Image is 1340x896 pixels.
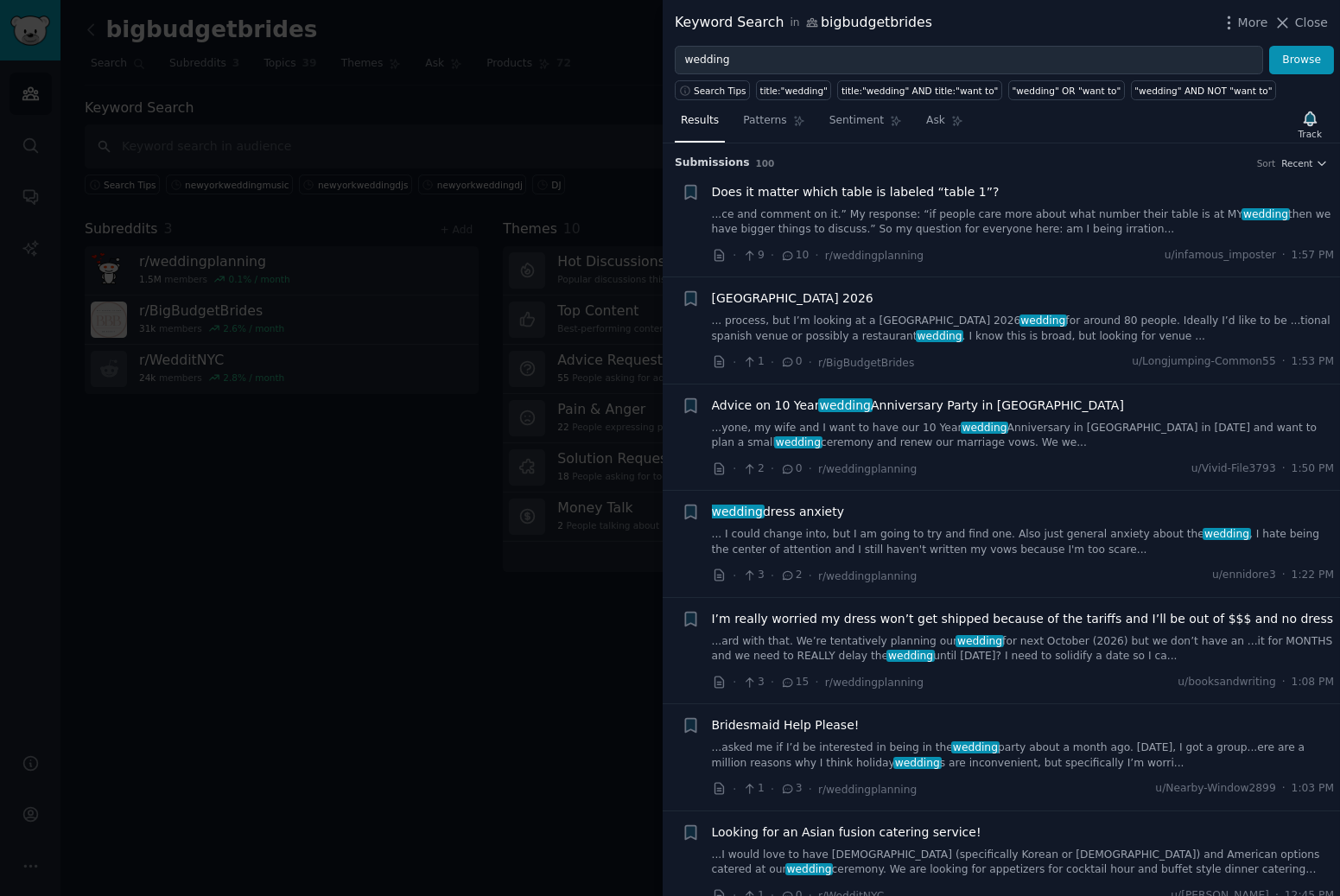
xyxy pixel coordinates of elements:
[694,85,746,97] span: Search Tips
[712,716,860,734] span: Bridesmaid Help Please!
[1292,354,1334,370] span: 1:53 PM
[771,673,774,691] span: ·
[1282,675,1286,690] span: ·
[712,397,1124,415] a: Advice on 10 YearweddingAnniversary Party in [GEOGRAPHIC_DATA]
[818,570,917,582] span: r/weddingplanning
[780,568,802,583] span: 2
[809,460,812,478] span: ·
[1012,85,1121,97] div: "wedding" OR "want to"
[926,113,945,129] span: Ask
[733,460,736,478] span: ·
[733,673,736,691] span: ·
[809,780,812,798] span: ·
[1155,781,1275,797] span: u/Nearby-Window2899
[712,823,981,842] a: Looking for an Asian fusion catering service!
[790,16,799,31] span: in
[829,113,884,129] span: Sentiment
[712,610,1334,628] span: I’m really worried my dress won’t get shipped because of the tariffs and I’ll be out of $$$ and n...
[823,107,908,143] a: Sentiment
[1282,248,1286,264] span: ·
[675,156,750,171] span: Submission s
[1282,461,1286,477] span: ·
[1131,80,1276,100] a: "wedding" AND NOT "want to"
[1295,14,1328,32] span: Close
[956,635,1004,647] span: wedding
[1134,85,1272,97] div: "wedding" AND NOT "want to"
[733,567,736,585] span: ·
[1292,675,1334,690] span: 1:08 PM
[712,634,1335,664] a: ...ard with that. We’re tentatively planning ourweddingfor next October (2026) but we don’t have ...
[951,741,1000,753] span: wedding
[712,503,845,521] a: weddingdress anxiety
[743,113,786,129] span: Patterns
[742,781,764,797] span: 1
[675,12,932,34] div: Keyword Search bigbudgetbrides
[920,107,969,143] a: Ask
[712,314,1335,344] a: ... process, but I’m looking at a [GEOGRAPHIC_DATA] 2026weddingfor around 80 people. Ideally I’d ...
[675,80,750,100] button: Search Tips
[712,527,1335,557] a: ... I could change into, but I am going to try and find one. Also just general anxiety about thew...
[742,568,764,583] span: 3
[712,503,845,521] span: dress anxiety
[1203,528,1251,540] span: wedding
[712,207,1335,238] a: ...ce and comment on it.” My response: “if people care more about what number their table is at M...
[1281,157,1328,169] button: Recent
[1282,781,1286,797] span: ·
[742,675,764,690] span: 3
[1165,248,1276,264] span: u/infamous_imposter
[809,567,812,585] span: ·
[886,650,935,662] span: wedding
[818,463,917,475] span: r/weddingplanning
[1220,14,1268,32] button: More
[1008,80,1125,100] a: "wedding" OR "want to"
[1281,157,1312,169] span: Recent
[733,353,736,372] span: ·
[1282,354,1286,370] span: ·
[1292,781,1334,797] span: 1:03 PM
[818,784,917,796] span: r/weddingplanning
[815,673,818,691] span: ·
[1292,568,1334,583] span: 1:22 PM
[771,460,774,478] span: ·
[771,246,774,264] span: ·
[681,113,719,129] span: Results
[760,85,828,97] div: title:"wedding"
[961,422,1009,434] span: wedding
[1191,461,1276,477] span: u/Vivid-File3793
[785,863,834,875] span: wedding
[771,567,774,585] span: ·
[809,353,812,372] span: ·
[733,246,736,264] span: ·
[1299,128,1322,140] div: Track
[916,330,964,342] span: wedding
[1269,46,1334,75] button: Browse
[712,289,873,308] a: [GEOGRAPHIC_DATA] 2026
[1238,14,1268,32] span: More
[1282,568,1286,583] span: ·
[712,183,1000,201] span: Does it matter which table is labeled “table 1”?
[742,248,764,264] span: 9
[1019,315,1068,327] span: wedding
[837,80,1002,100] a: title:"wedding" AND title:"want to"
[780,248,809,264] span: 10
[825,677,924,689] span: r/weddingplanning
[675,46,1263,75] input: Try a keyword related to your business
[893,757,942,769] span: wedding
[712,397,1124,415] span: Advice on 10 Year Anniversary Party in [GEOGRAPHIC_DATA]
[737,107,810,143] a: Patterns
[780,675,809,690] span: 15
[742,461,764,477] span: 2
[1292,461,1334,477] span: 1:50 PM
[841,85,999,97] div: title:"wedding" AND title:"want to"
[1242,208,1290,220] span: wedding
[733,780,736,798] span: ·
[1212,568,1276,583] span: u/ennidore3
[712,848,1335,878] a: ...I would love to have [DEMOGRAPHIC_DATA] (specifically Korean or [DEMOGRAPHIC_DATA]) and Americ...
[1257,157,1276,169] div: Sort
[1132,354,1276,370] span: u/Longjumping-Common55
[1273,14,1328,32] button: Close
[771,353,774,372] span: ·
[756,80,831,100] a: title:"wedding"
